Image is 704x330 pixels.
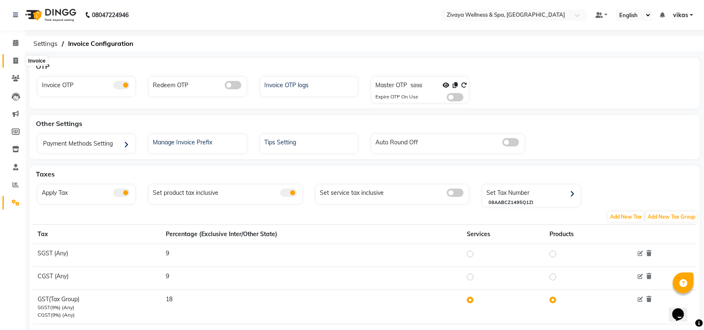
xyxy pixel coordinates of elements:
[33,290,161,324] td: GST
[33,224,161,244] th: Tax
[49,295,79,303] span: (Tax Group)
[38,304,156,311] div: SGST(9%) (Any)
[40,186,135,197] div: Apply Tax
[318,186,469,197] div: Set service tax inclusive
[161,224,462,244] th: Percentage (Exclusive Inter/Other State)
[151,79,246,90] div: Redeem OTP
[646,212,697,222] span: Add New Tax Group
[462,224,544,244] th: Services
[375,93,418,101] div: Expire OTP On Use
[607,213,645,220] a: Add New Tax
[149,136,246,147] a: Manage Invoice Prefix
[26,56,48,66] div: Invoice
[33,244,161,267] td: SGST (Any)
[673,11,688,20] span: vikas
[262,79,358,90] div: Invoice OTP logs
[64,36,137,51] span: Invoice Configuration
[161,267,462,290] td: 9
[375,81,407,90] label: Master OTP
[29,36,62,51] span: Settings
[92,3,129,27] b: 08047224946
[151,186,302,197] div: Set product tax inclusive
[161,244,462,267] td: 9
[151,136,246,147] div: Manage Invoice Prefix
[161,290,462,324] td: 18
[40,79,135,90] div: Invoice OTP
[410,82,422,89] label: 5898
[669,297,696,322] iframe: chat widget
[260,79,358,90] a: Invoice OTP logs
[262,136,358,147] div: Tips Setting
[608,212,644,222] span: Add New Tax
[373,136,525,147] div: Auto Round Off
[21,3,79,27] img: logo
[645,213,698,220] a: Add New Tax Group
[489,199,580,206] div: 08AABCZ1495Q1ZI
[260,136,358,147] a: Tips Setting
[544,224,629,244] th: Products
[484,186,580,199] div: Set Tax Number
[40,136,135,153] div: Payment Methods Setting
[38,311,156,319] div: CGST(9%) (Any)
[33,267,161,290] td: CGST (Any)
